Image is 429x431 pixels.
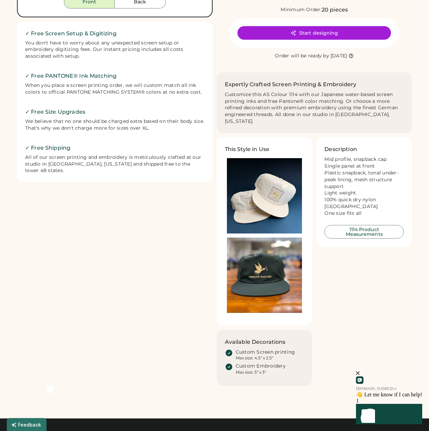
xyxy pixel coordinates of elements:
[25,144,204,152] h2: ✓ Free Shipping
[227,238,302,313] img: Olive Green AS Colour 1114 Surf Hat printed with an image of a mallard holding a baguette in its ...
[324,145,357,153] h3: Description
[322,6,348,14] div: 20 pieces
[324,225,404,239] button: 1114 Product Measurements
[25,30,204,38] h2: ✓ Free Screen Setup & Digitizing
[236,355,273,361] div: Max size: 4.5" x 2.5"
[25,82,204,96] div: When you place a screen printing order, we will custom match all ink colors to official PANTONE M...
[324,156,404,217] div: Mid profile, snapback cap Single panel at front Plastic snapback, tonal under-peak lining, mesh s...
[236,349,295,356] div: Custom Screen printing
[315,346,427,430] iframe: Front Chat
[227,158,302,233] img: Ecru color hat with logo printed on a blue background
[225,145,270,153] h3: This Style in Use
[330,53,347,59] div: [DATE]
[25,108,204,116] h2: ✓ Free Size Upgrades
[225,338,286,346] h3: Available Decorations
[225,91,404,125] div: Customize this AS Colour 1114 with our Japanese water-based screen printing inks and free Pantone...
[225,80,357,89] h2: Expertly Crafted Screen Printing & Embroidery
[25,154,204,174] div: All of our screen printing and embroidery is meticulously crafted at our studio in [GEOGRAPHIC_DA...
[237,26,391,40] button: Start designing
[281,6,322,13] div: Minimum Order:
[25,118,204,132] div: We believe that no one should be charged extra based on their body size. That's why we don't char...
[25,40,204,60] div: You don't have to worry about any unexpected screen setup or embroidery digitizing fees. Our inst...
[236,363,286,370] div: Custom Embroidery
[236,370,266,375] div: Max size: 5" x 3"
[25,72,204,80] h2: ✓ Free PANTONE® Ink Matching
[275,53,329,59] div: Order will be ready by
